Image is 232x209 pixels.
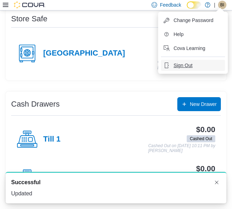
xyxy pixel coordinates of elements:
[173,17,213,24] span: Change Password
[212,178,221,187] button: Dismiss toast
[43,49,125,58] h4: [GEOGRAPHIC_DATA]
[160,1,181,8] span: Feedback
[157,60,215,69] p: Closed on [DATE] 10:29 PM by [PERSON_NAME]
[190,101,217,108] span: New Drawer
[11,100,60,108] h3: Cash Drawers
[173,45,205,52] span: Cova Learning
[173,31,184,38] span: Help
[11,178,40,187] span: Successful
[161,43,225,54] button: Cova Learning
[196,165,215,173] h3: $0.00
[177,97,221,111] button: New Drawer
[187,135,215,142] span: Cashed Out
[11,189,221,198] div: Updated
[43,135,61,144] h4: Till 1
[220,1,224,9] span: BI
[14,1,45,8] img: Cova
[173,62,192,69] span: Sign Out
[161,29,225,40] button: Help
[196,125,215,134] h3: $0.00
[148,144,215,153] p: Cashed Out on [DATE] 10:11 PM by [PERSON_NAME]
[214,1,215,9] p: |
[11,15,47,23] h3: Store Safe
[190,136,212,142] span: Cashed Out
[218,1,226,9] div: Benjamin Ireland
[11,178,221,187] div: Notification
[161,60,225,71] button: Sign Out
[187,1,201,9] input: Dark Mode
[161,15,225,26] button: Change Password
